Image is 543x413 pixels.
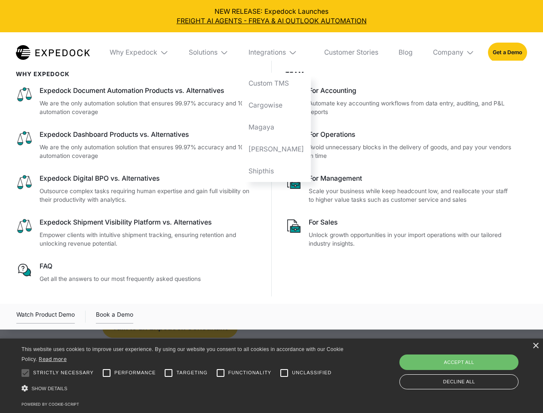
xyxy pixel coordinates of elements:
div: Integrations [248,48,286,57]
p: Get all the answers to our most frequently asked questions [40,274,258,284]
div: Company [426,32,481,73]
a: Customer Stories [317,32,385,73]
a: For ManagementScale your business while keep headcount low, and reallocate your staff to higher v... [285,174,514,204]
a: Shipthis [242,160,311,182]
div: Expedock Document Automation Products vs. Alternatives [40,86,258,96]
p: Avoid unnecessary blocks in the delivery of goods, and pay your vendors in time [309,143,513,160]
a: [PERSON_NAME] [242,138,311,160]
div: For Management [309,174,513,183]
a: Expedock Document Automation Products vs. AlternativesWe are the only automation solution that en... [16,86,258,117]
p: Automate key accounting workflows from data entry, auditing, and P&L reports [309,99,513,117]
div: For Operations [309,130,513,139]
div: Integrations [242,32,311,73]
nav: Integrations [242,73,311,182]
div: Expedock Shipment Visibility Platform vs. Alternatives [40,218,258,227]
span: Performance [114,369,156,376]
div: FAQ [40,262,258,271]
span: Show details [31,386,67,391]
a: Book a Demo [96,310,133,324]
a: FAQGet all the answers to our most frequently asked questions [16,262,258,283]
div: Why Expedock [110,48,157,57]
a: Read more [39,356,67,362]
a: For AccountingAutomate key accounting workflows from data entry, auditing, and P&L reports [285,86,514,117]
span: Targeting [176,369,207,376]
p: We are the only automation solution that ensures 99.97% accuracy and 100% automation coverage [40,99,258,117]
span: Functionality [228,369,271,376]
p: Unlock growth opportunities in your import operations with our tailored industry insights. [309,231,513,248]
a: Magaya [242,116,311,138]
div: Team [285,71,514,77]
a: open lightbox [16,310,75,324]
div: Solutions [189,48,218,57]
div: NEW RELEASE: Expedock Launches [7,7,537,26]
span: Strictly necessary [33,369,94,376]
div: For Accounting [309,86,513,96]
span: Unclassified [292,369,331,376]
div: Solutions [182,32,235,73]
iframe: Chat Widget [400,320,543,413]
a: Expedock Digital BPO vs. AlternativesOutsource complex tasks requiring human expertise and gain f... [16,174,258,204]
div: Why Expedock [103,32,175,73]
div: Company [433,48,463,57]
a: Blog [392,32,419,73]
a: Cargowise [242,95,311,117]
p: Scale your business while keep headcount low, and reallocate your staff to higher value tasks suc... [309,187,513,204]
span: This website uses cookies to improve user experience. By using our website you consent to all coo... [21,346,344,362]
a: Custom TMS [242,73,311,95]
a: Get a Demo [488,43,527,62]
p: Empower clients with intuitive shipment tracking, ensuring retention and unlocking revenue potent... [40,231,258,248]
div: Show details [21,383,347,395]
a: For SalesUnlock growth opportunities in your import operations with our tailored industry insights. [285,218,514,248]
div: For Sales [309,218,513,227]
p: We are the only automation solution that ensures 99.97% accuracy and 100% automation coverage [40,143,258,160]
a: FREIGHT AI AGENTS - FREYA & AI OUTLOOK AUTOMATION [7,16,537,26]
a: Powered by cookie-script [21,402,79,407]
a: Expedock Shipment Visibility Platform vs. AlternativesEmpower clients with intuitive shipment tra... [16,218,258,248]
div: Watch Product Demo [16,310,75,324]
p: Outsource complex tasks requiring human expertise and gain full visibility on their productivity ... [40,187,258,204]
div: Expedock Dashboard Products vs. Alternatives [40,130,258,139]
div: WHy Expedock [16,71,258,77]
a: For OperationsAvoid unnecessary blocks in the delivery of goods, and pay your vendors in time [285,130,514,160]
a: Expedock Dashboard Products vs. AlternativesWe are the only automation solution that ensures 99.9... [16,130,258,160]
div: Expedock Digital BPO vs. Alternatives [40,174,258,183]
